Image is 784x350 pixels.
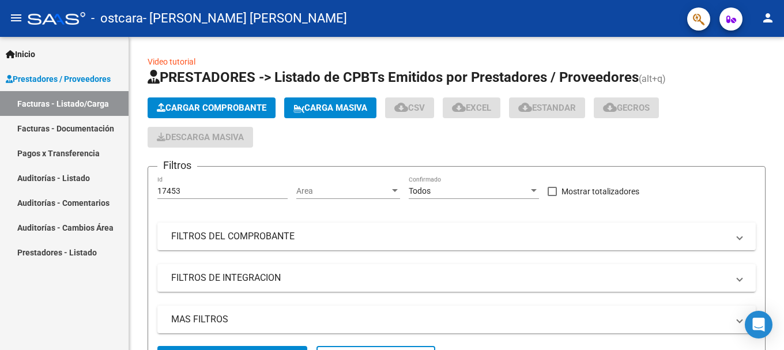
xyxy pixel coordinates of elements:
[745,311,772,338] div: Open Intercom Messenger
[394,100,408,114] mat-icon: cloud_download
[639,73,666,84] span: (alt+q)
[385,97,434,118] button: CSV
[518,103,576,113] span: Estandar
[148,97,276,118] button: Cargar Comprobante
[6,48,35,61] span: Inicio
[148,127,253,148] button: Descarga Masiva
[148,57,195,66] a: Video tutorial
[91,6,143,31] span: - ostcara
[284,97,376,118] button: Carga Masiva
[594,97,659,118] button: Gecros
[561,185,639,198] span: Mostrar totalizadores
[452,103,491,113] span: EXCEL
[171,230,728,243] mat-panel-title: FILTROS DEL COMPROBANTE
[603,103,650,113] span: Gecros
[171,313,728,326] mat-panel-title: MAS FILTROS
[143,6,347,31] span: - [PERSON_NAME] [PERSON_NAME]
[509,97,585,118] button: Estandar
[148,69,639,85] span: PRESTADORES -> Listado de CPBTs Emitidos por Prestadores / Proveedores
[443,97,500,118] button: EXCEL
[171,272,728,284] mat-panel-title: FILTROS DE INTEGRACION
[6,73,111,85] span: Prestadores / Proveedores
[394,103,425,113] span: CSV
[452,100,466,114] mat-icon: cloud_download
[761,11,775,25] mat-icon: person
[409,186,431,195] span: Todos
[157,223,756,250] mat-expansion-panel-header: FILTROS DEL COMPROBANTE
[296,186,390,196] span: Area
[157,306,756,333] mat-expansion-panel-header: MAS FILTROS
[157,157,197,174] h3: Filtros
[293,103,367,113] span: Carga Masiva
[603,100,617,114] mat-icon: cloud_download
[148,127,253,148] app-download-masive: Descarga masiva de comprobantes (adjuntos)
[157,264,756,292] mat-expansion-panel-header: FILTROS DE INTEGRACION
[9,11,23,25] mat-icon: menu
[157,132,244,142] span: Descarga Masiva
[157,103,266,113] span: Cargar Comprobante
[518,100,532,114] mat-icon: cloud_download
